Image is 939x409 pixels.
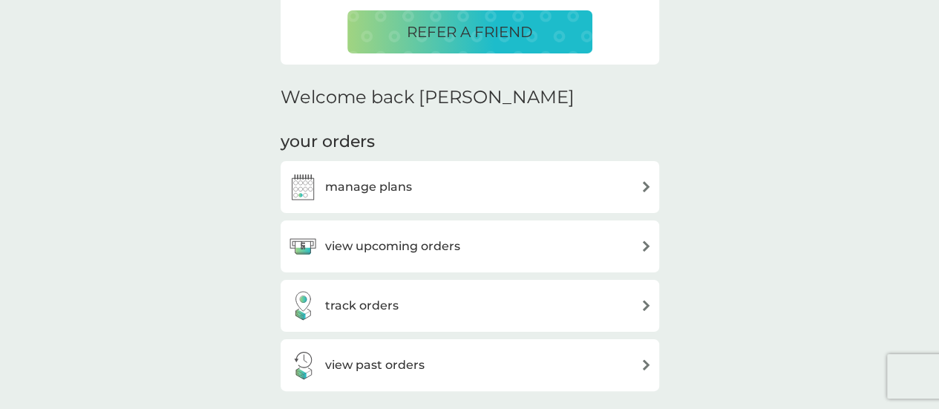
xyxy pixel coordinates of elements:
[641,359,652,370] img: arrow right
[281,87,575,108] h2: Welcome back [PERSON_NAME]
[325,237,460,256] h3: view upcoming orders
[641,241,652,252] img: arrow right
[641,300,652,311] img: arrow right
[641,181,652,192] img: arrow right
[325,356,425,375] h3: view past orders
[325,177,412,197] h3: manage plans
[347,10,592,53] button: REFER A FRIEND
[281,131,375,154] h3: your orders
[325,296,399,315] h3: track orders
[407,20,533,44] p: REFER A FRIEND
